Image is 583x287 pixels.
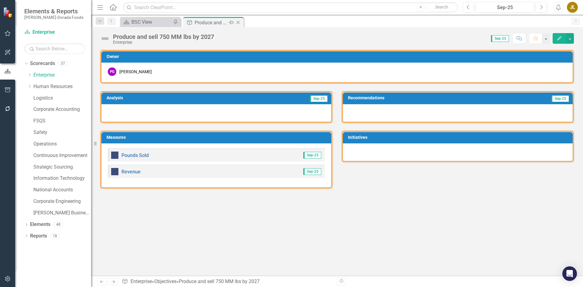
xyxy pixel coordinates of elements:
[113,33,214,40] div: Produce and sell 750 MM lbs by 2027
[33,118,91,125] a: FSQS
[58,61,68,66] div: 37
[121,169,141,175] a: Revenue
[24,8,84,15] span: Elements & Reports
[435,5,448,9] span: Search
[100,34,110,43] img: Not Defined
[24,15,84,20] small: [PERSON_NAME]-Dorada Foods
[113,40,214,45] div: Enterprise
[476,2,534,13] button: Sep-25
[33,83,91,90] a: Human Resources
[121,152,149,158] a: Pounds Sold
[107,135,328,140] h3: Measures
[119,69,152,75] div: [PERSON_NAME]
[107,54,570,59] h3: Owner
[567,2,578,13] button: JL
[131,18,172,26] div: BSC View
[33,186,91,193] a: National Accounts
[33,95,91,102] a: Logistics
[30,60,55,67] a: Scorecards
[121,18,172,26] a: BSC View
[562,266,577,281] div: Open Intercom Messenger
[478,4,532,11] div: Sep-25
[33,164,91,171] a: Strategic Sourcing
[348,135,570,140] h3: Initiatives
[122,278,332,285] div: » »
[33,129,91,136] a: Safety
[111,152,118,159] img: No Information
[30,221,50,228] a: Elements
[310,95,328,102] span: Sep-25
[33,210,91,217] a: [PERSON_NAME] Business Unit
[50,233,60,238] div: 18
[179,278,260,284] div: Produce and sell 750 MM lbs by 2027
[24,43,85,54] input: Search Below...
[111,168,118,175] img: No Information
[33,198,91,205] a: Corporate Engineering
[33,175,91,182] a: Information Technology
[491,35,509,42] span: Sep-25
[33,106,91,113] a: Corporate Accounting
[3,7,14,18] img: ClearPoint Strategy
[303,152,321,159] span: Sep-25
[348,96,495,100] h3: Recommendations
[426,3,457,12] button: Search
[131,278,152,284] a: Enterprise
[123,2,458,13] input: Search ClearPoint...
[108,67,116,76] div: PG
[53,222,63,227] div: 48
[30,233,47,240] a: Reports
[107,96,211,100] h3: Analysis
[303,168,321,175] span: Sep-25
[154,278,176,284] a: Objectives
[33,152,91,159] a: Continuous Improvement
[551,95,569,102] span: Sep-25
[24,29,85,36] a: Enterprise
[33,72,91,79] a: Enterprise
[33,141,91,148] a: Operations
[195,19,227,26] div: Produce and sell 750 MM lbs by 2027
